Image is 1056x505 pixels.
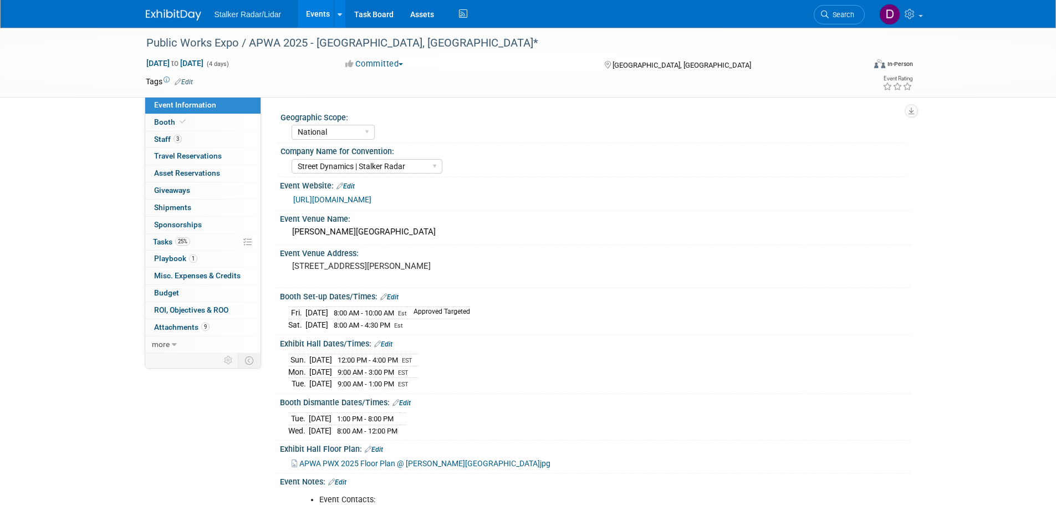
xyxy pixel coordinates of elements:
[146,9,201,21] img: ExhibitDay
[336,182,355,190] a: Edit
[299,459,550,468] span: APWA PWX 2025 Floor Plan @ [PERSON_NAME][GEOGRAPHIC_DATA]jpg
[398,381,409,388] span: EST
[305,319,328,330] td: [DATE]
[154,288,179,297] span: Budget
[398,369,409,376] span: EST
[280,441,911,455] div: Exhibit Hall Floor Plan:
[799,58,914,74] div: Event Format
[175,78,193,86] a: Edit
[219,353,238,368] td: Personalize Event Tab Strip
[280,143,906,157] div: Company Name for Convention:
[146,58,204,68] span: [DATE] [DATE]
[145,114,261,131] a: Booth
[309,366,332,378] td: [DATE]
[280,177,911,192] div: Event Website:
[206,60,229,68] span: (4 days)
[879,4,900,25] img: Don Horen
[280,109,906,123] div: Geographic Scope:
[288,378,309,390] td: Tue.
[145,319,261,336] a: Attachments9
[280,288,911,303] div: Booth Set-up Dates/Times:
[154,305,228,314] span: ROI, Objectives & ROO
[280,335,911,350] div: Exhibit Hall Dates/Times:
[887,60,913,68] div: In-Person
[292,261,530,271] pre: [STREET_ADDRESS][PERSON_NAME]
[180,119,186,125] i: Booth reservation complete
[145,200,261,216] a: Shipments
[309,378,332,390] td: [DATE]
[292,459,550,468] a: APWA PWX 2025 Floor Plan @ [PERSON_NAME][GEOGRAPHIC_DATA]jpg
[145,182,261,199] a: Giveaways
[154,151,222,160] span: Travel Reservations
[814,5,865,24] a: Search
[338,356,398,364] span: 12:00 PM - 4:00 PM
[288,319,305,330] td: Sat.
[154,135,182,144] span: Staff
[154,169,220,177] span: Asset Reservations
[293,195,371,204] a: [URL][DOMAIN_NAME]
[288,366,309,378] td: Mon.
[288,354,309,366] td: Sun.
[154,323,210,331] span: Attachments
[613,61,751,69] span: [GEOGRAPHIC_DATA], [GEOGRAPHIC_DATA]
[145,234,261,251] a: Tasks25%
[154,254,197,263] span: Playbook
[334,309,394,317] span: 8:00 AM - 10:00 AM
[280,245,911,259] div: Event Venue Address:
[882,76,912,81] div: Event Rating
[380,293,399,301] a: Edit
[154,100,216,109] span: Event Information
[145,268,261,284] a: Misc. Expenses & Credits
[154,271,241,280] span: Misc. Expenses & Credits
[280,394,911,409] div: Booth Dismantle Dates/Times:
[145,148,261,165] a: Travel Reservations
[829,11,854,19] span: Search
[341,58,407,70] button: Committed
[337,415,394,423] span: 1:00 PM - 8:00 PM
[394,322,403,329] span: Est
[146,76,193,87] td: Tags
[337,427,397,435] span: 8:00 AM - 12:00 PM
[338,368,394,376] span: 9:00 AM - 3:00 PM
[288,425,309,436] td: Wed.
[154,186,190,195] span: Giveaways
[145,217,261,233] a: Sponsorships
[153,237,190,246] span: Tasks
[374,340,392,348] a: Edit
[201,323,210,331] span: 9
[328,478,346,486] a: Edit
[402,357,412,364] span: EST
[288,307,305,319] td: Fri.
[288,223,902,241] div: [PERSON_NAME][GEOGRAPHIC_DATA]
[145,302,261,319] a: ROI, Objectives & ROO
[238,353,261,368] td: Toggle Event Tabs
[215,10,282,19] span: Stalker Radar/Lidar
[874,59,885,68] img: Format-Inperson.png
[398,310,407,317] span: Est
[174,135,182,143] span: 3
[170,59,180,68] span: to
[145,251,261,267] a: Playbook1
[309,354,332,366] td: [DATE]
[392,399,411,407] a: Edit
[145,285,261,302] a: Budget
[305,307,328,319] td: [DATE]
[189,254,197,263] span: 1
[145,165,261,182] a: Asset Reservations
[145,131,261,148] a: Staff3
[145,97,261,114] a: Event Information
[338,380,394,388] span: 9:00 AM - 1:00 PM
[288,413,309,425] td: Tue.
[407,307,470,319] td: Approved Targeted
[154,220,202,229] span: Sponsorships
[365,446,383,453] a: Edit
[334,321,390,329] span: 8:00 AM - 4:30 PM
[154,203,191,212] span: Shipments
[309,425,331,436] td: [DATE]
[309,413,331,425] td: [DATE]
[152,340,170,349] span: more
[280,211,911,225] div: Event Venue Name:
[142,33,848,53] div: Public Works Expo / APWA 2025 - [GEOGRAPHIC_DATA], [GEOGRAPHIC_DATA]*
[145,336,261,353] a: more
[154,118,188,126] span: Booth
